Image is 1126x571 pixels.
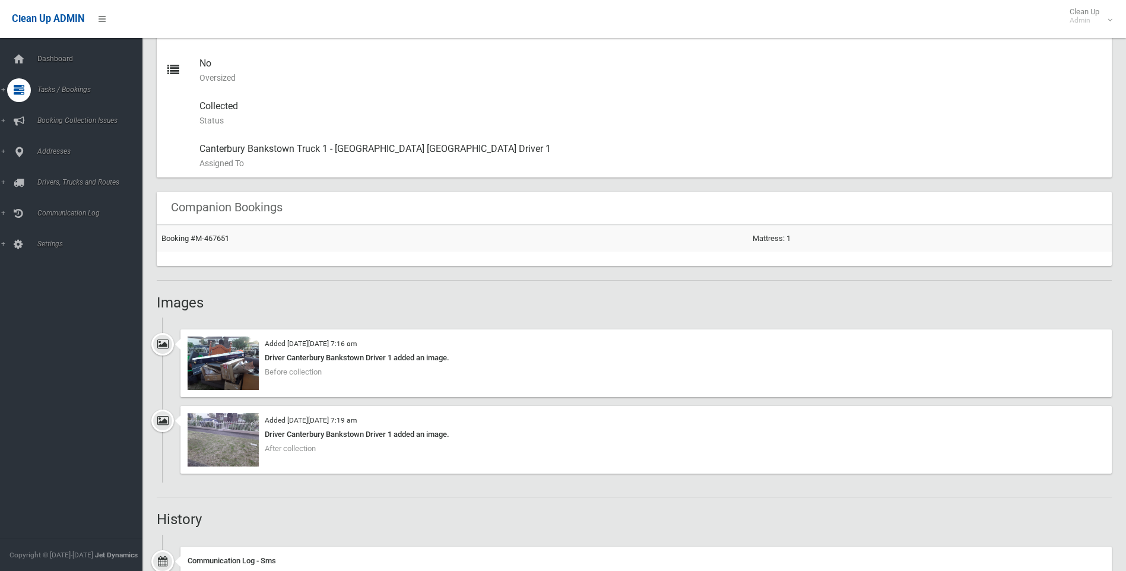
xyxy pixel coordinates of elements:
[188,554,1105,568] div: Communication Log - Sms
[12,13,84,24] span: Clean Up ADMIN
[34,178,151,186] span: Drivers, Trucks and Routes
[265,340,357,348] small: Added [DATE][DATE] 7:16 am
[157,295,1112,310] h2: Images
[95,551,138,559] strong: Jet Dynamics
[265,416,357,424] small: Added [DATE][DATE] 7:19 am
[157,196,297,219] header: Companion Bookings
[34,240,151,248] span: Settings
[34,116,151,125] span: Booking Collection Issues
[199,49,1102,92] div: No
[161,234,229,243] a: Booking #M-467651
[188,413,259,467] img: 2025-06-1807.18.585134642332368046963.jpg
[199,92,1102,135] div: Collected
[188,337,259,390] img: 2025-06-1807.16.064806143968622616524.jpg
[265,367,322,376] span: Before collection
[748,225,1112,252] td: Mattress: 1
[265,444,316,453] span: After collection
[199,71,1102,85] small: Oversized
[1070,16,1099,25] small: Admin
[188,351,1105,365] div: Driver Canterbury Bankstown Driver 1 added an image.
[34,147,151,156] span: Addresses
[34,55,151,63] span: Dashboard
[34,209,151,217] span: Communication Log
[1064,7,1111,25] span: Clean Up
[199,156,1102,170] small: Assigned To
[9,551,93,559] span: Copyright © [DATE]-[DATE]
[199,135,1102,177] div: Canterbury Bankstown Truck 1 - [GEOGRAPHIC_DATA] [GEOGRAPHIC_DATA] Driver 1
[34,85,151,94] span: Tasks / Bookings
[157,512,1112,527] h2: History
[199,113,1102,128] small: Status
[188,427,1105,442] div: Driver Canterbury Bankstown Driver 1 added an image.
